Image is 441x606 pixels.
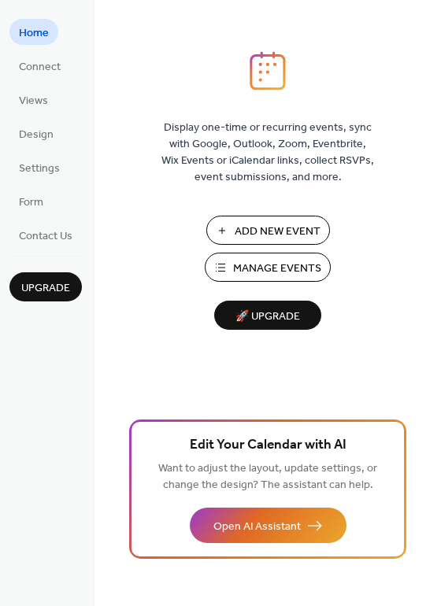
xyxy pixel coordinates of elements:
[9,188,53,214] a: Form
[21,280,70,297] span: Upgrade
[9,222,82,248] a: Contact Us
[19,59,61,76] span: Connect
[190,434,346,456] span: Edit Your Calendar with AI
[9,53,70,79] a: Connect
[205,253,331,282] button: Manage Events
[233,261,321,277] span: Manage Events
[190,508,346,543] button: Open AI Assistant
[9,19,58,45] a: Home
[9,154,69,180] a: Settings
[19,228,72,245] span: Contact Us
[161,120,374,186] span: Display one-time or recurring events, sync with Google, Outlook, Zoom, Eventbrite, Wix Events or ...
[214,301,321,330] button: 🚀 Upgrade
[19,161,60,177] span: Settings
[19,127,54,143] span: Design
[250,51,286,91] img: logo_icon.svg
[213,519,301,535] span: Open AI Assistant
[9,87,57,113] a: Views
[9,120,63,146] a: Design
[19,25,49,42] span: Home
[206,216,330,245] button: Add New Event
[158,458,377,496] span: Want to adjust the layout, update settings, or change the design? The assistant can help.
[224,306,312,327] span: 🚀 Upgrade
[9,272,82,301] button: Upgrade
[235,224,321,240] span: Add New Event
[19,194,43,211] span: Form
[19,93,48,109] span: Views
